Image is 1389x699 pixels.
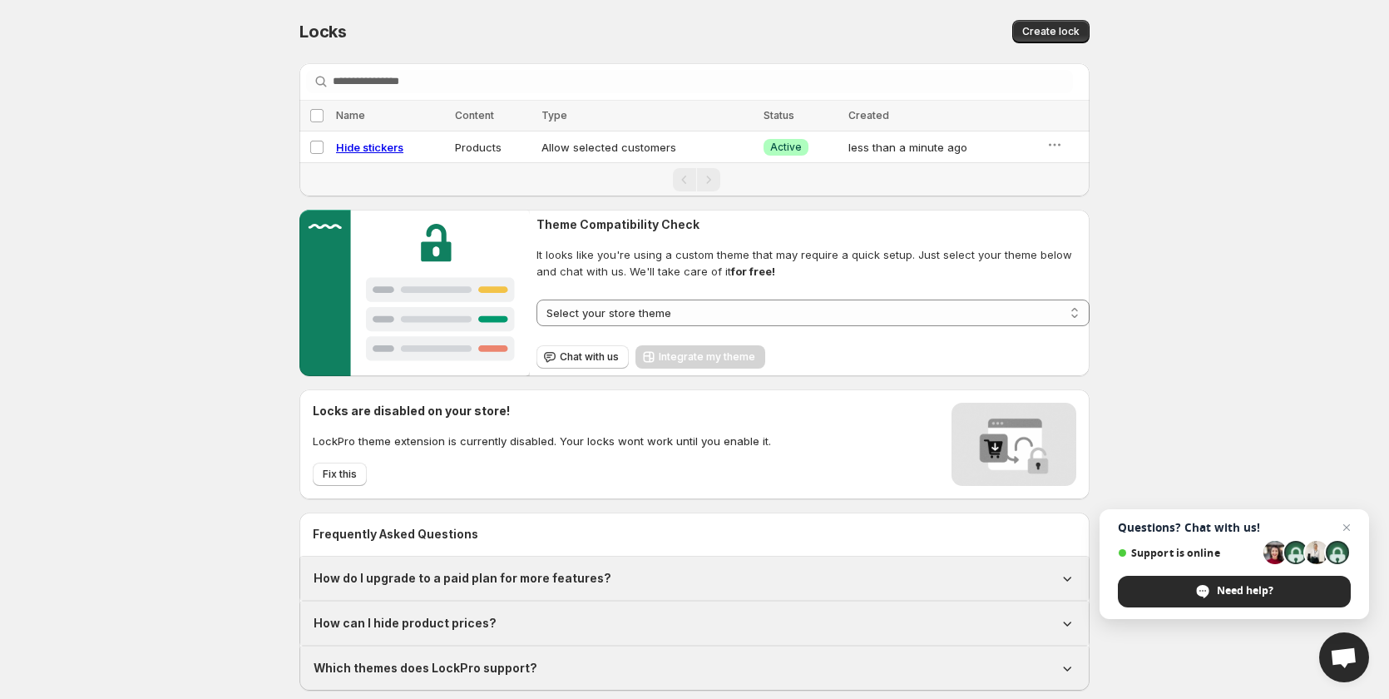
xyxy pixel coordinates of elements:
[764,109,794,121] span: Status
[323,468,357,481] span: Fix this
[313,463,367,486] button: Fix this
[314,615,497,632] h1: How can I hide product prices?
[536,345,629,369] button: Chat with us
[314,570,611,587] h1: How do I upgrade to a paid plan for more features?
[313,433,771,449] p: LockPro theme extension is currently disabled. Your locks wont work until you enable it.
[1118,547,1258,559] span: Support is online
[336,109,365,121] span: Name
[455,109,494,121] span: Content
[848,109,889,121] span: Created
[843,131,1041,163] td: less than a minute ago
[336,141,403,154] a: Hide stickers
[1022,25,1080,38] span: Create lock
[952,403,1076,486] img: Locks disabled
[1012,20,1090,43] button: Create lock
[536,131,759,163] td: Allow selected customers
[536,246,1090,280] span: It looks like you're using a custom theme that may require a quick setup. Just select your theme ...
[541,109,567,121] span: Type
[536,216,1090,233] h2: Theme Compatibility Check
[731,265,775,278] strong: for free!
[1118,521,1351,534] span: Questions? Chat with us!
[299,210,530,376] img: Customer support
[1319,632,1369,682] div: Open chat
[299,162,1090,196] nav: Pagination
[314,660,537,677] h1: Which themes does LockPro support?
[313,403,771,419] h2: Locks are disabled on your store!
[770,141,802,154] span: Active
[1217,583,1273,598] span: Need help?
[1118,576,1351,607] div: Need help?
[313,526,1076,543] h2: Frequently Asked Questions
[1337,518,1357,538] span: Close chat
[450,131,536,163] td: Products
[560,350,619,364] span: Chat with us
[299,22,347,42] span: Locks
